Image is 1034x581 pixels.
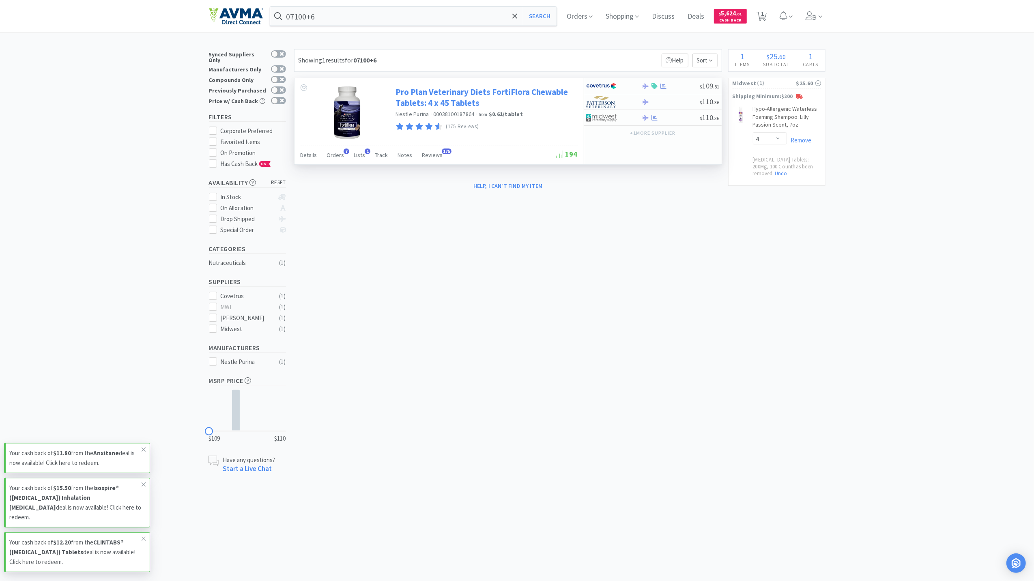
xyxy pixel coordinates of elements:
span: CB [260,161,268,166]
div: [PERSON_NAME] [220,313,271,323]
div: Price w/ Cash Back [209,97,267,104]
span: Orders [327,151,344,159]
span: $ [700,99,703,105]
div: On Allocation [220,203,274,213]
span: Reviews [422,151,443,159]
span: . 81 [714,84,720,90]
a: Deals [684,13,707,20]
div: ( 1 ) [279,291,286,301]
span: Details [301,151,317,159]
span: Midwest [733,79,757,88]
span: · [476,110,477,118]
span: . 36 [714,99,720,105]
div: In Stock [220,192,274,202]
span: $ [719,11,721,17]
img: 4dd14cff54a648ac9e977f0c5da9bc2e_5.png [586,112,617,124]
p: Your cash back of from the deal is now available! Click here to redeem. [9,483,142,522]
span: for [345,56,377,64]
img: 77fca1acd8b6420a9015268ca798ef17_1.png [586,80,617,92]
button: Search [523,7,557,26]
input: Search by item, sku, manufacturer, ingredient, size... [270,7,557,26]
span: from [479,112,488,117]
h5: Suppliers [209,277,286,286]
span: Cash Back [719,18,742,24]
span: 109 [700,81,720,90]
h5: Manufacturers [209,343,286,353]
span: 194 [557,149,578,159]
div: Compounds Only [209,76,267,83]
p: Have any questions? [223,456,275,464]
div: Open Intercom Messenger [1006,553,1026,573]
span: 60 [779,53,786,61]
a: Discuss [649,13,678,20]
p: Shipping Minimum: $200 [729,93,825,101]
span: Notes [398,151,413,159]
a: Hypo-Allergenic Waterless Foaming Shampoo: Lilly Passion Scent, 7oz [753,105,821,132]
strong: Isospire® ([MEDICAL_DATA]) Inhalation [MEDICAL_DATA] [9,484,119,511]
strong: $11.80 [53,449,71,457]
span: $ [767,53,770,61]
span: · [430,110,432,118]
span: $ [700,84,703,90]
span: Track [375,151,388,159]
span: $110 [275,434,286,443]
button: +1more supplier [626,127,679,139]
div: ( 1 ) [279,302,286,312]
strong: $15.50 [53,484,71,492]
div: Synced Suppliers Only [209,50,267,63]
span: reset [271,179,286,187]
h5: Availability [209,178,286,187]
a: Undo [773,170,789,177]
span: 175 [442,148,451,154]
div: Nutraceuticals [209,258,275,268]
p: (175 Reviews) [446,123,479,131]
span: 25 [770,51,778,61]
p: Your cash back of from the deal is now available! Click here to redeem. [9,448,142,468]
div: $25.60 [796,79,821,88]
a: Nestle Purina [396,110,429,118]
span: 1 [365,148,370,154]
div: ( 1 ) [279,258,286,268]
span: $ [700,115,703,121]
div: Showing 1 results [299,55,377,66]
strong: $12.20 [53,538,71,546]
div: ( 1 ) [279,357,286,367]
img: d0aaf9118dfb4ba0be06f1c38b1dd5d8_335815.jpeg [321,86,374,139]
button: Help, I can't find my item [469,179,548,193]
span: 1 [808,51,813,61]
div: Favorited Items [220,137,286,147]
h5: Filters [209,112,286,122]
span: 1 [740,51,744,61]
div: . [757,52,796,60]
strong: $0.61 / tablet [489,110,523,118]
a: Pro Plan Veterinary Diets FortiFlora Chewable Tablets: 4 x 45 Tablets [396,86,576,109]
div: Manufacturers Only [209,65,267,72]
div: Covetrus [220,291,271,301]
h4: Subtotal [757,60,796,68]
h5: MSRP Price [209,376,286,385]
div: ( 1 ) [279,324,286,334]
strong: 07100+6 [354,56,377,64]
div: ( 1 ) [279,313,286,323]
span: . 01 [736,11,742,17]
span: Has Cash Back [220,160,271,168]
span: . 36 [714,115,720,121]
span: $109 [209,434,220,443]
a: Remove [787,136,812,144]
h4: Items [729,60,757,68]
span: 110 [700,113,720,122]
span: ( 1 ) [757,79,796,87]
img: e4e33dab9f054f5782a47901c742baa9_102.png [209,8,263,25]
span: 7 [344,148,349,154]
a: Start a Live Chat [223,464,272,473]
h5: Categories [209,244,286,254]
p: Help [662,54,688,67]
img: f5e969b455434c6296c6d81ef179fa71_3.png [586,96,617,108]
div: Midwest [220,324,271,334]
span: Sort [692,54,718,67]
p: Your cash back of from the deal is now available! Click here to redeem. [9,538,142,567]
span: Lists [354,151,365,159]
div: [MEDICAL_DATA] Tablets: 200Mg, 100 Count has been removed [729,157,825,185]
a: $5,624.01Cash Back [714,5,747,27]
div: MWI [220,302,271,312]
